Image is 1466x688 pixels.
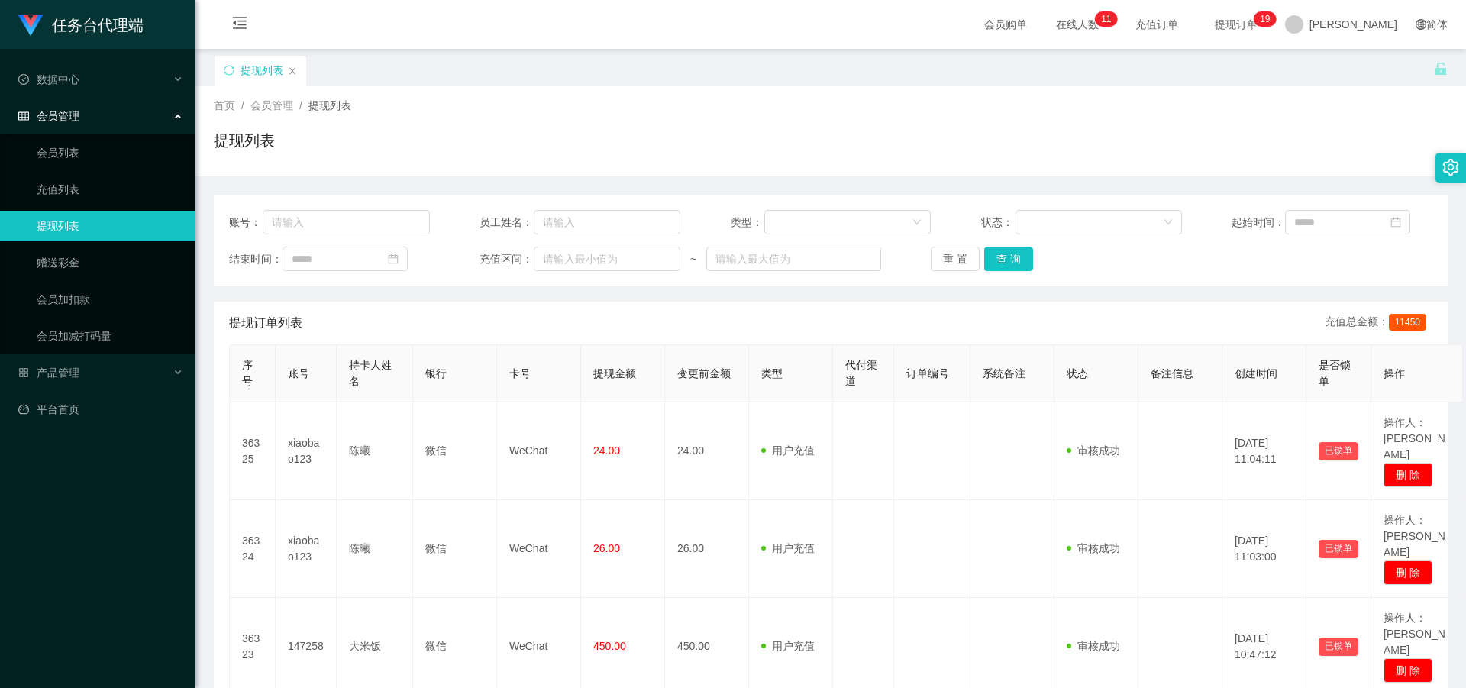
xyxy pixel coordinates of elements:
[845,359,877,387] span: 代付渠道
[229,215,263,231] span: 账号：
[224,65,234,76] i: 图标: sync
[37,247,183,278] a: 赠送彩金
[665,500,749,598] td: 26.00
[18,15,43,37] img: logo.9652507e.png
[480,251,533,267] span: 充值区间：
[308,99,351,111] span: 提现列表
[230,402,276,500] td: 36325
[1319,359,1351,387] span: 是否锁单
[230,500,276,598] td: 36324
[677,367,731,380] span: 变更前金额
[337,402,413,500] td: 陈曦
[241,56,283,85] div: 提现列表
[1319,638,1358,656] button: 已锁单
[388,254,399,264] i: 图标: calendar
[18,110,79,122] span: 会员管理
[1254,11,1276,27] sup: 19
[680,251,706,267] span: ~
[1265,11,1271,27] p: 9
[1389,314,1426,331] span: 11450
[1222,402,1306,500] td: [DATE] 11:04:11
[480,215,533,231] span: 员工姓名：
[1207,19,1265,30] span: 提现订单
[509,367,531,380] span: 卡号
[1319,540,1358,558] button: 已锁单
[1325,314,1432,332] div: 充值总金额：
[912,218,922,228] i: 图标: down
[276,402,337,500] td: xiaobao123
[1384,514,1445,558] span: 操作人：[PERSON_NAME]
[761,367,783,380] span: 类型
[593,542,620,554] span: 26.00
[1235,367,1277,380] span: 创建时间
[1384,367,1405,380] span: 操作
[593,367,636,380] span: 提现金额
[1067,367,1088,380] span: 状态
[1416,19,1426,30] i: 图标: global
[931,247,980,271] button: 重 置
[229,251,283,267] span: 结束时间：
[1384,658,1432,683] button: 删 除
[214,129,275,152] h1: 提现列表
[1128,19,1186,30] span: 充值订单
[276,500,337,598] td: xiaobao123
[18,111,29,121] i: 图标: table
[37,284,183,315] a: 会员加扣款
[984,247,1033,271] button: 查 询
[288,66,297,76] i: 图标: close
[761,444,815,457] span: 用户充值
[761,640,815,652] span: 用户充值
[299,99,302,111] span: /
[37,211,183,241] a: 提现列表
[18,367,79,379] span: 产品管理
[250,99,293,111] span: 会员管理
[1151,367,1193,380] span: 备注信息
[706,247,880,271] input: 请输入最大值为
[263,210,430,234] input: 请输入
[1384,416,1445,460] span: 操作人：[PERSON_NAME]
[214,99,235,111] span: 首页
[349,359,392,387] span: 持卡人姓名
[1106,11,1112,27] p: 1
[981,215,1016,231] span: 状态：
[1067,444,1120,457] span: 审核成功
[1101,11,1106,27] p: 1
[18,394,183,425] a: 图标: dashboard平台首页
[37,321,183,351] a: 会员加减打码量
[37,137,183,168] a: 会员列表
[52,1,144,50] h1: 任务台代理端
[497,500,581,598] td: WeChat
[1319,442,1358,460] button: 已锁单
[1048,19,1106,30] span: 在线人数
[241,99,244,111] span: /
[593,640,626,652] span: 450.00
[497,402,581,500] td: WeChat
[337,500,413,598] td: 陈曦
[731,215,765,231] span: 类型：
[1390,217,1401,228] i: 图标: calendar
[906,367,949,380] span: 订单编号
[214,1,266,50] i: 图标: menu-fold
[425,367,447,380] span: 银行
[1260,11,1265,27] p: 1
[37,174,183,205] a: 充值列表
[288,367,309,380] span: 账号
[1442,159,1459,176] i: 图标: setting
[18,18,144,31] a: 任务台代理端
[1232,215,1285,231] span: 起始时间：
[534,247,680,271] input: 请输入最小值为
[229,314,302,332] span: 提现订单列表
[18,73,79,86] span: 数据中心
[983,367,1025,380] span: 系统备注
[18,367,29,378] i: 图标: appstore-o
[1095,11,1117,27] sup: 11
[242,359,253,387] span: 序号
[413,402,497,500] td: 微信
[1384,463,1432,487] button: 删 除
[665,402,749,500] td: 24.00
[18,74,29,85] i: 图标: check-circle-o
[413,500,497,598] td: 微信
[1067,542,1120,554] span: 审核成功
[1222,500,1306,598] td: [DATE] 11:03:00
[1434,62,1448,76] i: 图标: unlock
